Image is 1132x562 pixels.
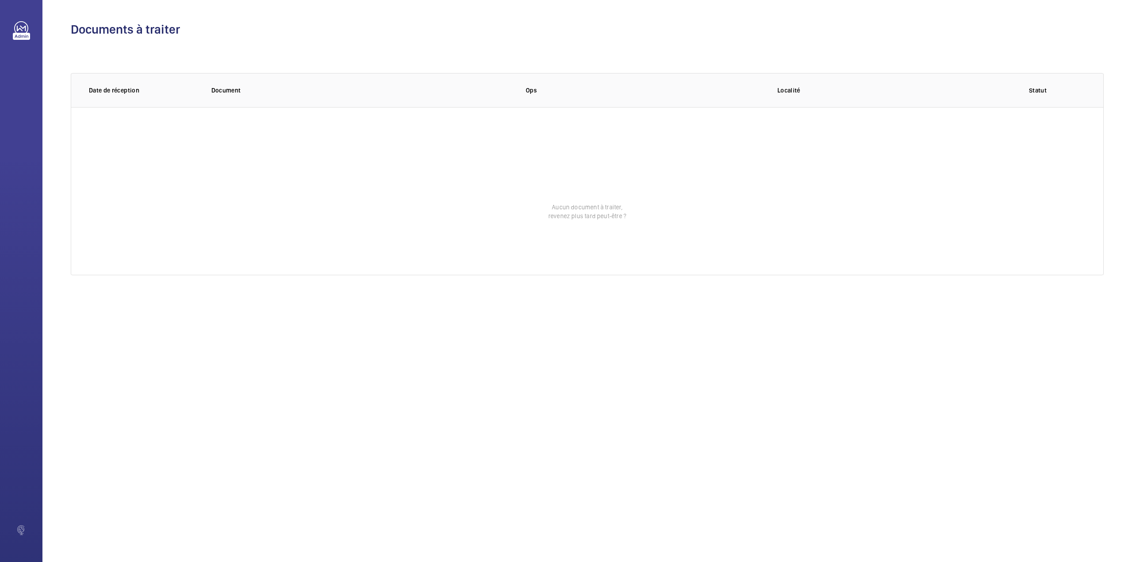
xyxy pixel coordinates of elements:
p: Document [211,86,512,95]
p: Localité [777,86,1015,95]
p: Date de réception [89,86,197,95]
h1: Documents à traiter [71,21,1104,38]
p: Aucun document à traiter, revenez plus tard peut-être ? [548,203,626,220]
p: Statut [1029,86,1086,95]
p: Ops [526,86,763,95]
